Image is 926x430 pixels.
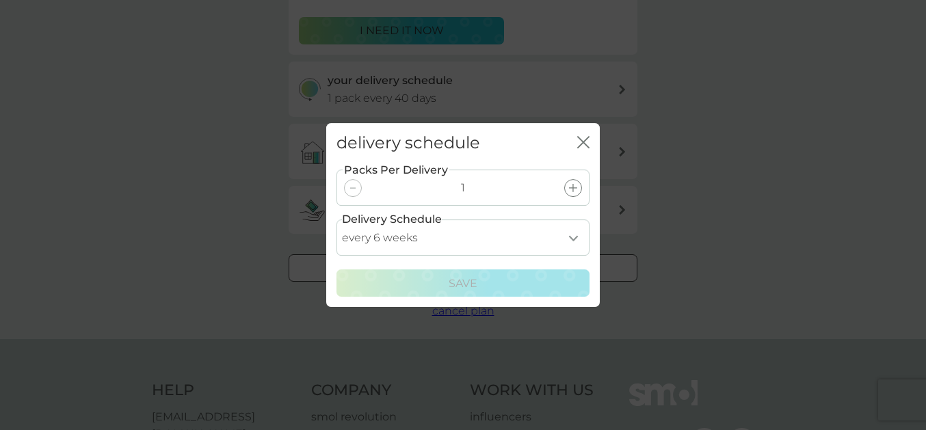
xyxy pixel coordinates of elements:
label: Delivery Schedule [342,211,442,228]
button: Save [336,269,590,297]
button: close [577,136,590,150]
p: Save [449,275,477,293]
p: 1 [461,179,465,197]
label: Packs Per Delivery [343,161,449,179]
h2: delivery schedule [336,133,480,153]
